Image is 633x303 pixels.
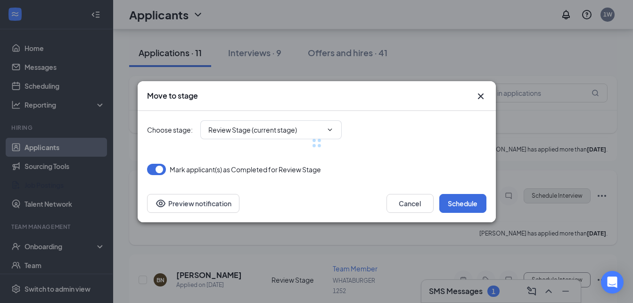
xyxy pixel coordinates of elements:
svg: Cross [475,91,486,102]
div: Open Intercom Messenger [601,271,624,294]
h3: Move to stage [147,91,198,101]
button: Cancel [386,194,434,213]
button: Close [475,91,486,102]
button: Preview notificationEye [147,194,239,213]
button: Schedule [439,194,486,213]
svg: Eye [155,198,166,209]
